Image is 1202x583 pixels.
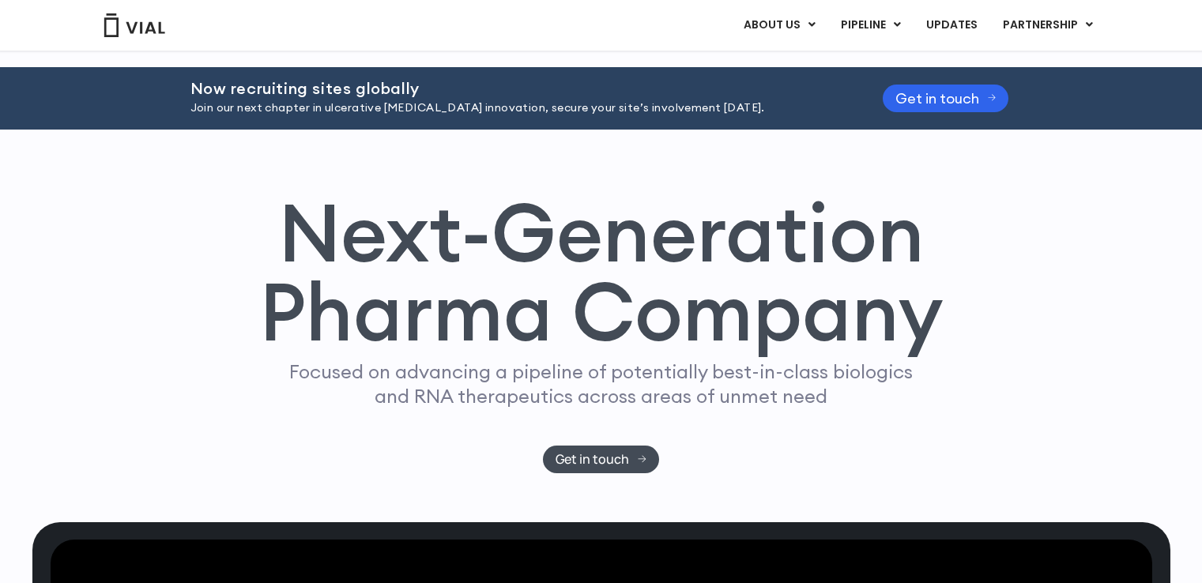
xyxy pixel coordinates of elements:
a: Get in touch [543,446,659,473]
img: Vial Logo [103,13,166,37]
span: Get in touch [556,453,629,465]
p: Join our next chapter in ulcerative [MEDICAL_DATA] innovation, secure your site’s involvement [DA... [190,100,843,117]
span: Get in touch [895,92,979,104]
a: Get in touch [883,85,1009,112]
p: Focused on advancing a pipeline of potentially best-in-class biologics and RNA therapeutics acros... [283,359,920,408]
a: ABOUT USMenu Toggle [731,12,827,39]
a: UPDATES [914,12,989,39]
h1: Next-Generation Pharma Company [259,193,944,352]
a: PIPELINEMenu Toggle [828,12,913,39]
a: PARTNERSHIPMenu Toggle [990,12,1106,39]
h2: Now recruiting sites globally [190,80,843,97]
